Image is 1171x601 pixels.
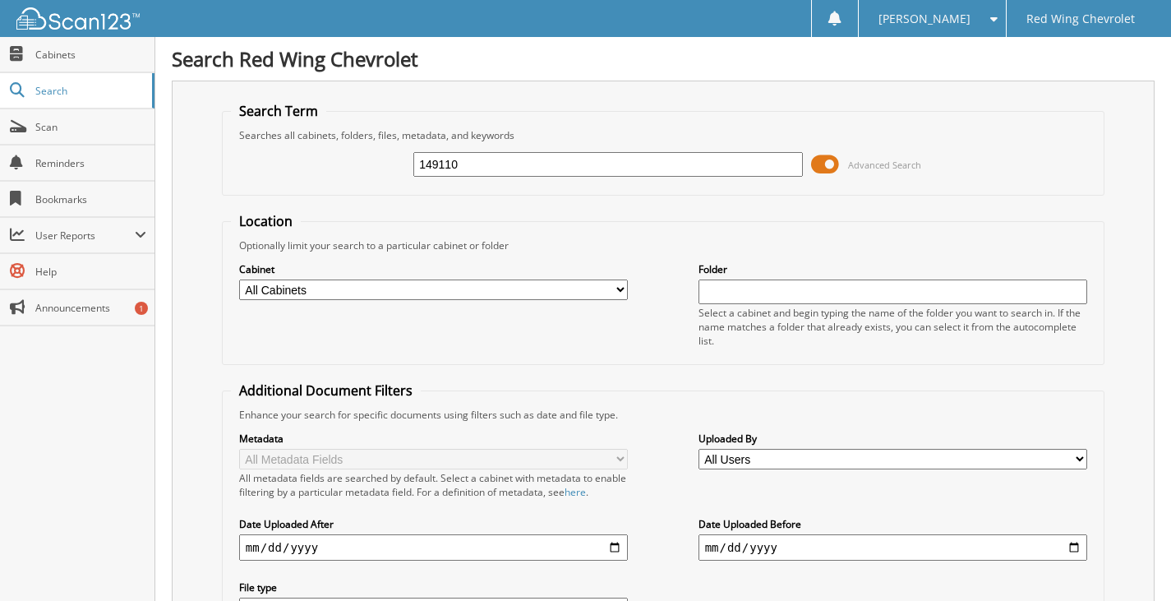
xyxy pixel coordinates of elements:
[1026,14,1135,24] span: Red Wing Chevrolet
[135,302,148,315] div: 1
[231,102,326,120] legend: Search Term
[698,432,1088,446] label: Uploaded By
[35,48,146,62] span: Cabinets
[239,517,629,531] label: Date Uploaded After
[35,120,146,134] span: Scan
[698,534,1088,561] input: end
[698,262,1088,276] label: Folder
[848,159,921,171] span: Advanced Search
[35,301,146,315] span: Announcements
[239,534,629,561] input: start
[231,128,1095,142] div: Searches all cabinets, folders, files, metadata, and keywords
[239,262,629,276] label: Cabinet
[231,212,301,230] legend: Location
[231,238,1095,252] div: Optionally limit your search to a particular cabinet or folder
[698,306,1088,348] div: Select a cabinet and begin typing the name of the folder you want to search in. If the name match...
[35,265,146,279] span: Help
[239,432,629,446] label: Metadata
[565,485,586,499] a: here
[35,156,146,170] span: Reminders
[35,192,146,206] span: Bookmarks
[16,7,140,30] img: scan123-logo-white.svg
[35,84,144,98] span: Search
[35,229,135,243] span: User Reports
[239,580,629,594] label: File type
[878,14,970,24] span: [PERSON_NAME]
[698,517,1088,531] label: Date Uploaded Before
[239,471,629,499] div: All metadata fields are searched by default. Select a cabinet with metadata to enable filtering b...
[231,408,1095,422] div: Enhance your search for specific documents using filters such as date and file type.
[231,381,421,400] legend: Additional Document Filters
[1089,522,1171,601] iframe: Chat Widget
[172,45,1155,72] h1: Search Red Wing Chevrolet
